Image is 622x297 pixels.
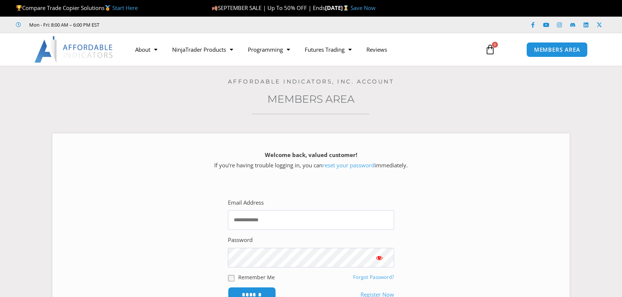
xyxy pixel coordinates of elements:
span: 0 [492,42,498,48]
span: MEMBERS AREA [534,47,580,52]
a: Programming [240,41,297,58]
label: Email Address [228,198,264,208]
strong: [DATE] [325,4,351,11]
a: MEMBERS AREA [526,42,588,57]
nav: Menu [128,41,476,58]
span: Compare Trade Copier Solutions [16,4,138,11]
a: NinjaTrader Products [165,41,240,58]
img: ⌛ [343,5,349,11]
label: Remember Me [238,273,275,281]
a: reset your password [322,161,375,169]
a: Save Now [351,4,376,11]
label: Password [228,235,253,245]
img: 🥇 [105,5,110,11]
a: 0 [474,39,506,60]
img: LogoAI | Affordable Indicators – NinjaTrader [34,36,114,63]
a: About [128,41,165,58]
a: Affordable Indicators, Inc. Account [228,78,394,85]
a: Reviews [359,41,394,58]
p: If you’re having trouble logging in, you can immediately. [65,150,557,171]
iframe: Customer reviews powered by Trustpilot [110,21,221,28]
button: Show password [365,248,394,267]
strong: Welcome back, valued customer! [265,151,357,158]
a: Start Here [112,4,138,11]
a: Futures Trading [297,41,359,58]
a: Forgot Password? [353,274,394,280]
a: Members Area [267,93,355,105]
span: Mon - Fri: 8:00 AM – 6:00 PM EST [27,20,99,29]
span: SEPTEMBER SALE | Up To 50% OFF | Ends [212,4,325,11]
img: 🍂 [212,5,218,11]
img: 🏆 [16,5,22,11]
